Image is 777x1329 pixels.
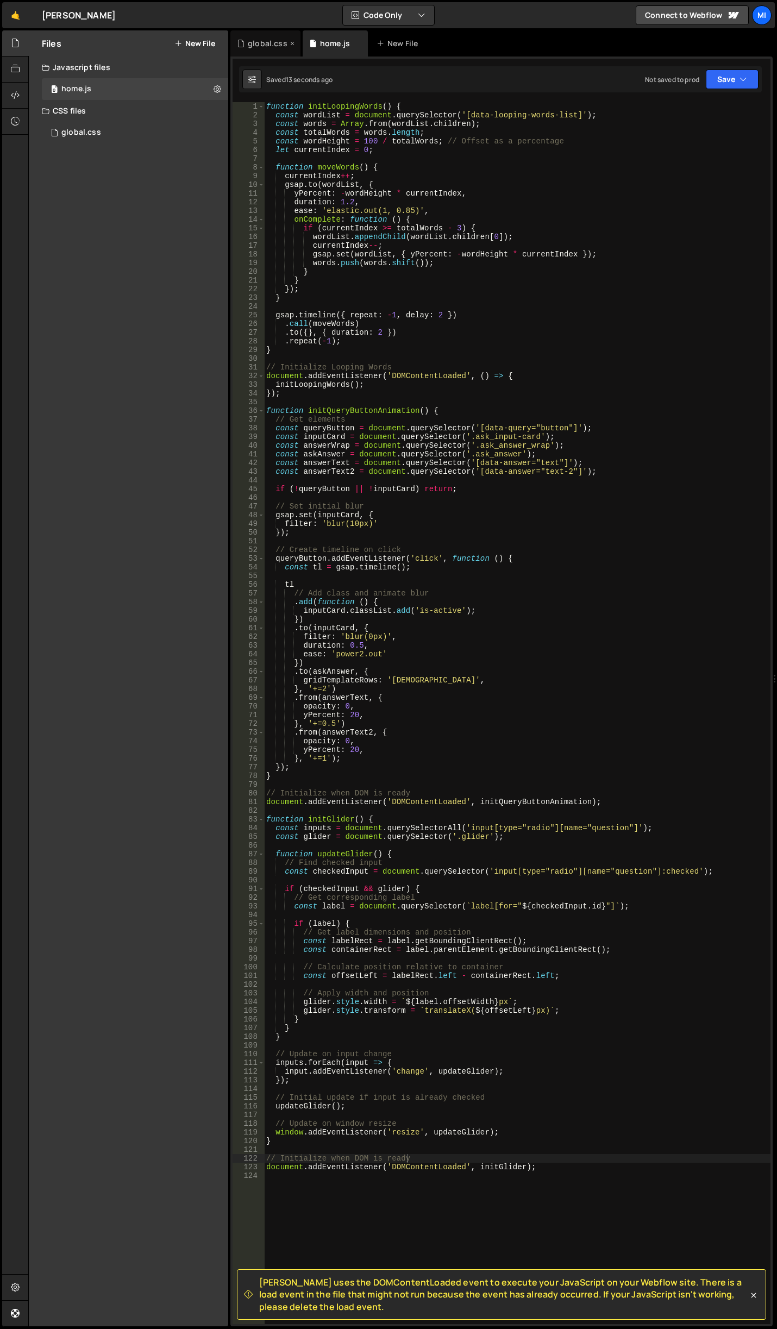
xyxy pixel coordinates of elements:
div: 95 [233,919,265,928]
div: 91 [233,885,265,893]
div: Javascript files [29,57,228,78]
div: 50 [233,528,265,537]
div: 98 [233,945,265,954]
div: 67 [233,676,265,685]
div: 6 [233,146,265,154]
div: 96 [233,928,265,937]
div: 38 [233,424,265,432]
div: 24 [233,302,265,311]
div: 37 [233,415,265,424]
div: 90 [233,876,265,885]
div: 16 [233,233,265,241]
div: 114 [233,1084,265,1093]
div: 4 [233,128,265,137]
div: 5 [233,137,265,146]
div: 68 [233,685,265,693]
div: 77 [233,763,265,772]
div: 105 [233,1006,265,1015]
div: 65 [233,659,265,667]
div: 102 [233,980,265,989]
div: 69 [233,693,265,702]
div: 32 [233,372,265,380]
div: 34 [233,389,265,398]
div: 12 [233,198,265,206]
div: 7 [233,154,265,163]
div: 20 [233,267,265,276]
div: 53 [233,554,265,563]
div: 35 [233,398,265,406]
div: 43 [233,467,265,476]
div: 10 [233,180,265,189]
div: 72 [233,719,265,728]
span: 0 [51,86,58,95]
div: 15 [233,224,265,233]
div: 40 [233,441,265,450]
div: global.css [248,38,287,49]
div: 108 [233,1032,265,1041]
div: 104 [233,998,265,1006]
div: New File [377,38,422,49]
div: 123 [233,1163,265,1171]
div: 94 [233,911,265,919]
div: 16715/45692.css [42,122,228,143]
div: 73 [233,728,265,737]
div: 45 [233,485,265,493]
div: 118 [233,1119,265,1128]
div: 120 [233,1137,265,1145]
div: Saved [266,75,333,84]
div: 2 [233,111,265,120]
div: 79 [233,780,265,789]
div: 66 [233,667,265,676]
div: global.css [61,128,101,137]
div: home.js [61,84,91,94]
div: 71 [233,711,265,719]
div: 26 [233,319,265,328]
div: 74 [233,737,265,745]
a: 🤙 [2,2,29,28]
div: 22 [233,285,265,293]
div: 122 [233,1154,265,1163]
div: CSS files [29,100,228,122]
button: Code Only [343,5,434,25]
div: 52 [233,546,265,554]
div: 87 [233,850,265,858]
div: 109 [233,1041,265,1050]
div: 49 [233,519,265,528]
div: 110 [233,1050,265,1058]
div: 55 [233,572,265,580]
div: 27 [233,328,265,337]
div: 85 [233,832,265,841]
div: 51 [233,537,265,546]
div: 59 [233,606,265,615]
div: 103 [233,989,265,998]
div: 23 [233,293,265,302]
div: 62 [233,632,265,641]
div: 119 [233,1128,265,1137]
div: 63 [233,641,265,650]
div: 121 [233,1145,265,1154]
button: Save [706,70,759,89]
div: 13 [233,206,265,215]
button: New File [174,39,215,48]
div: 86 [233,841,265,850]
div: 112 [233,1067,265,1076]
div: 9 [233,172,265,180]
div: 11 [233,189,265,198]
a: Mi [752,5,772,25]
div: [PERSON_NAME] [42,9,116,22]
div: Not saved to prod [645,75,699,84]
div: 83 [233,815,265,824]
div: 57 [233,589,265,598]
div: 58 [233,598,265,606]
div: 61 [233,624,265,632]
div: 21 [233,276,265,285]
div: 111 [233,1058,265,1067]
div: 64 [233,650,265,659]
div: 30 [233,354,265,363]
div: 18 [233,250,265,259]
div: 28 [233,337,265,346]
div: 80 [233,789,265,798]
div: 14 [233,215,265,224]
div: 88 [233,858,265,867]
